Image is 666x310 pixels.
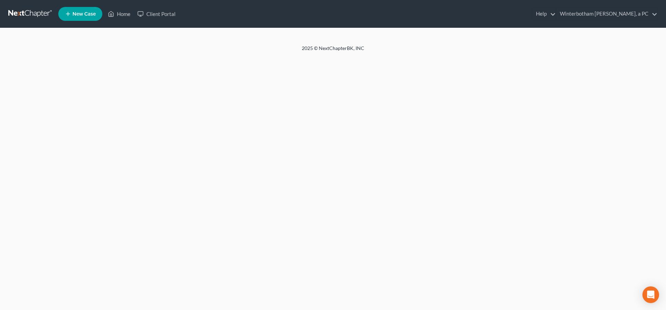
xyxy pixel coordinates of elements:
new-legal-case-button: New Case [58,7,102,21]
a: Home [104,8,134,20]
div: Open Intercom Messenger [642,286,659,303]
a: Client Portal [134,8,179,20]
a: Winterbotham [PERSON_NAME], a PC [556,8,657,20]
div: 2025 © NextChapterBK, INC [135,45,531,57]
a: Help [532,8,556,20]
